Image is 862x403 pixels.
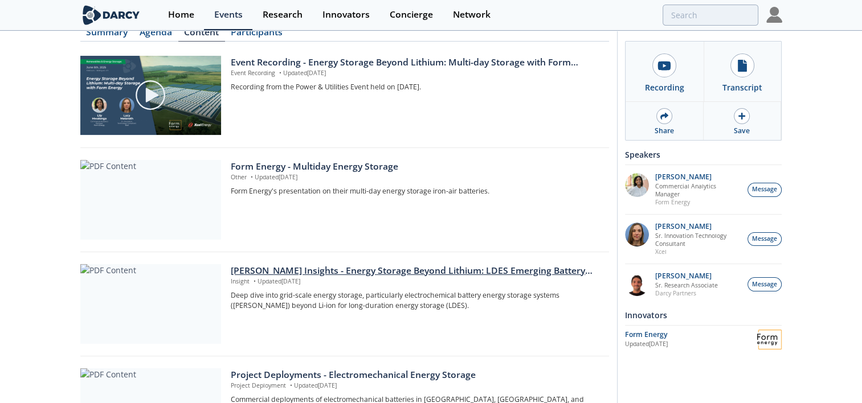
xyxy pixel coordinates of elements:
img: Video Content [80,56,221,135]
p: Form Energy's presentation on their multi-day energy storage iron-air batteries. [231,186,600,196]
div: Save [734,126,750,136]
span: • [277,69,283,77]
span: Message [752,280,777,289]
a: Video Content Event Recording - Energy Storage Beyond Lithium: Multi-day Storage with Form Energy... [80,56,609,135]
img: Profile [766,7,782,23]
a: PDF Content [PERSON_NAME] Insights - Energy Storage Beyond Lithium: LDES Emerging Battery Chemist... [80,264,609,344]
p: Project Deployment Updated [DATE] [231,381,600,390]
p: Other Updated [DATE] [231,173,600,182]
a: Content [178,28,225,42]
img: b0507a4d-4c14-47b2-baa8-433329bd680d [625,173,649,197]
p: Sr. Innovation Technology Consultant [655,232,742,248]
p: [PERSON_NAME] [655,272,718,280]
div: Project Deployments - Electromechanical Energy Storage [231,368,600,382]
a: Participants [225,28,289,42]
span: • [288,381,294,389]
img: logo-wide.svg [80,5,142,25]
img: play-chapters-gray.svg [134,79,166,111]
p: Xcel [655,248,742,256]
div: Innovators [625,305,782,325]
a: Recording [626,42,704,101]
span: Message [752,235,777,244]
p: Event Recording Updated [DATE] [231,69,600,78]
div: Research [263,10,303,19]
div: Event Recording - Energy Storage Beyond Lithium: Multi-day Storage with Form Energy [231,56,600,69]
button: Message [747,232,782,246]
div: Home [168,10,194,19]
div: Form Energy [625,330,757,340]
p: Darcy Partners [655,289,718,297]
div: Innovators [322,10,370,19]
span: • [248,173,255,181]
p: Form Energy [655,198,742,206]
div: Concierge [390,10,433,19]
span: • [251,277,258,285]
div: Events [214,10,243,19]
span: Message [752,185,777,194]
p: [PERSON_NAME] [655,173,742,181]
a: Agenda [134,28,178,42]
button: Message [747,277,782,291]
p: [PERSON_NAME] [655,223,742,231]
button: Message [747,183,782,197]
input: Advanced Search [663,5,758,26]
div: Transcript [722,81,762,93]
p: Sr. Research Associate [655,281,718,289]
a: PDF Content Form Energy - Multiday Energy Storage Other •Updated[DATE] Form Energy's presentation... [80,160,609,240]
div: Updated [DATE] [625,340,757,349]
p: Commercial Analytics Manager [655,182,742,198]
p: Deep dive into grid-scale energy storage, particularly electrochemical battery energy storage sys... [231,290,600,311]
div: Share [655,126,674,136]
img: 6fdc7540-6612-4c53-a1cc-05e193553bf7 [625,223,649,246]
div: Form Energy - Multiday Energy Storage [231,160,600,174]
img: 26c34c91-05b5-44cd-9eb8-fbe8adb38672 [625,272,649,296]
img: Form Energy [757,330,782,349]
div: Recording [645,81,684,93]
a: Form Energy Updated[DATE] Form Energy [625,330,782,349]
a: Transcript [704,42,782,101]
p: Insight Updated [DATE] [231,277,600,286]
div: [PERSON_NAME] Insights - Energy Storage Beyond Lithium: LDES Emerging Battery Chemistries [231,264,600,278]
div: Speakers [625,145,782,165]
p: Recording from the Power & Utilities Event held on [DATE]. [231,82,600,92]
a: Summary [80,28,134,42]
div: Network [453,10,491,19]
